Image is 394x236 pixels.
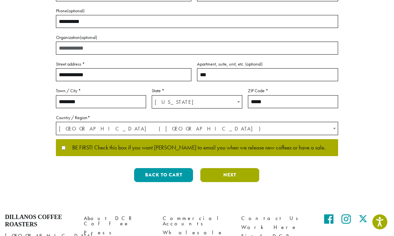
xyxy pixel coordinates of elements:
[56,60,191,68] label: Street address
[241,223,310,232] a: Work Here
[67,8,85,14] span: (optional)
[152,95,242,109] span: State
[56,87,146,95] label: Town / City
[56,122,338,135] span: Country / Region
[84,214,153,228] a: About DCR Coffee
[152,87,242,95] label: State
[66,145,325,151] span: BE FIRST! Check this box if you want [PERSON_NAME] to email you when we release new coffees or ha...
[5,214,74,228] h4: Dillanos Coffee Roasters
[152,96,242,109] span: New York
[248,87,338,95] label: ZIP Code
[197,60,338,68] label: Apartment, suite, unit, etc.
[200,168,259,182] button: Next
[80,34,97,40] span: (optional)
[245,61,263,67] span: (optional)
[56,122,338,135] span: United States (US)
[62,146,66,150] input: BE FIRST! Check this box if you want [PERSON_NAME] to email you when we release new coffees or ha...
[241,214,310,223] a: Contact Us
[134,168,193,182] button: Back to cart
[163,214,232,228] a: Commercial Accounts
[56,33,338,42] label: Organization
